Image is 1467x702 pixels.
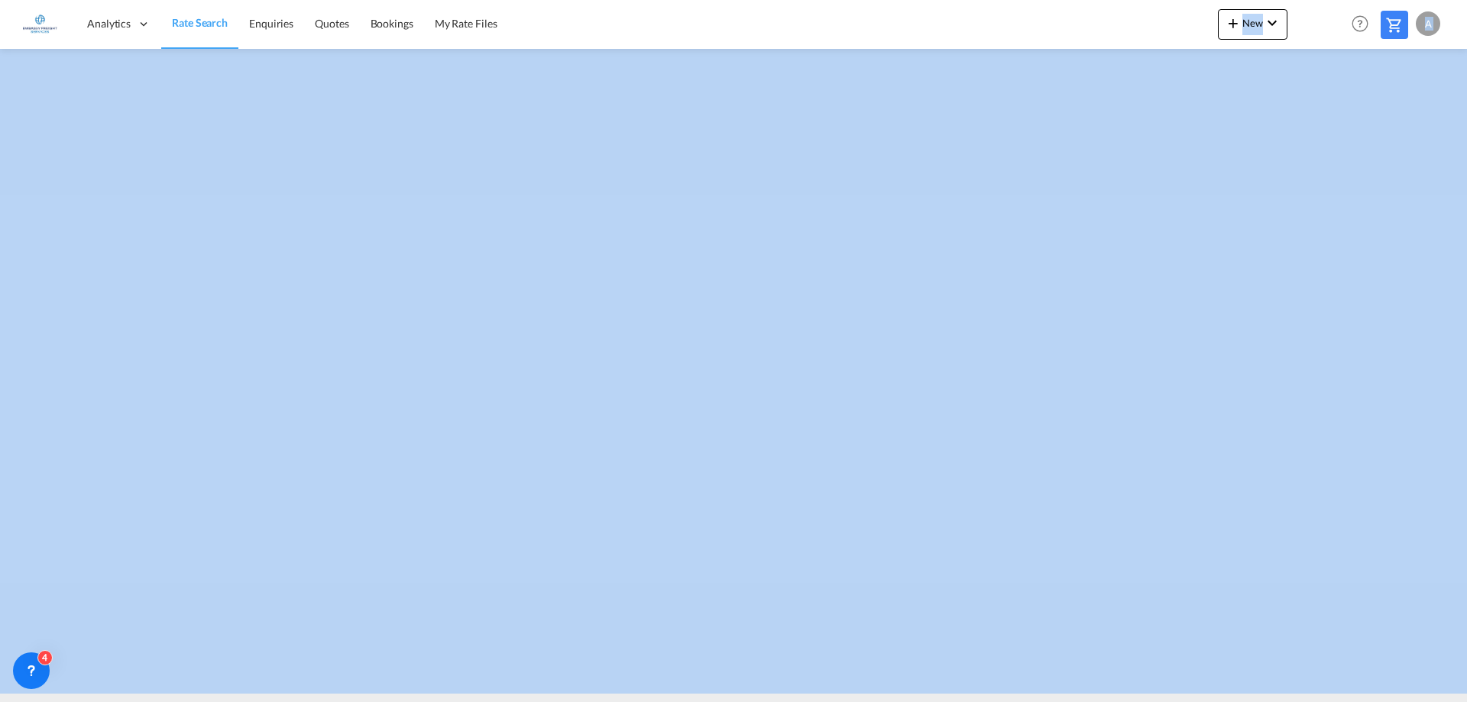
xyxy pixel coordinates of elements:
[1218,9,1287,40] button: icon-plus 400-fgNewicon-chevron-down
[315,17,348,30] span: Quotes
[1224,14,1242,32] md-icon: icon-plus 400-fg
[1263,14,1281,32] md-icon: icon-chevron-down
[1347,11,1381,38] div: Help
[23,7,57,41] img: e1326340b7c511ef854e8d6a806141ad.jpg
[172,16,228,29] span: Rate Search
[1416,11,1440,36] div: A
[87,16,131,31] span: Analytics
[11,622,65,679] iframe: Chat
[371,17,413,30] span: Bookings
[1224,17,1281,29] span: New
[435,17,497,30] span: My Rate Files
[1347,11,1373,37] span: Help
[249,17,293,30] span: Enquiries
